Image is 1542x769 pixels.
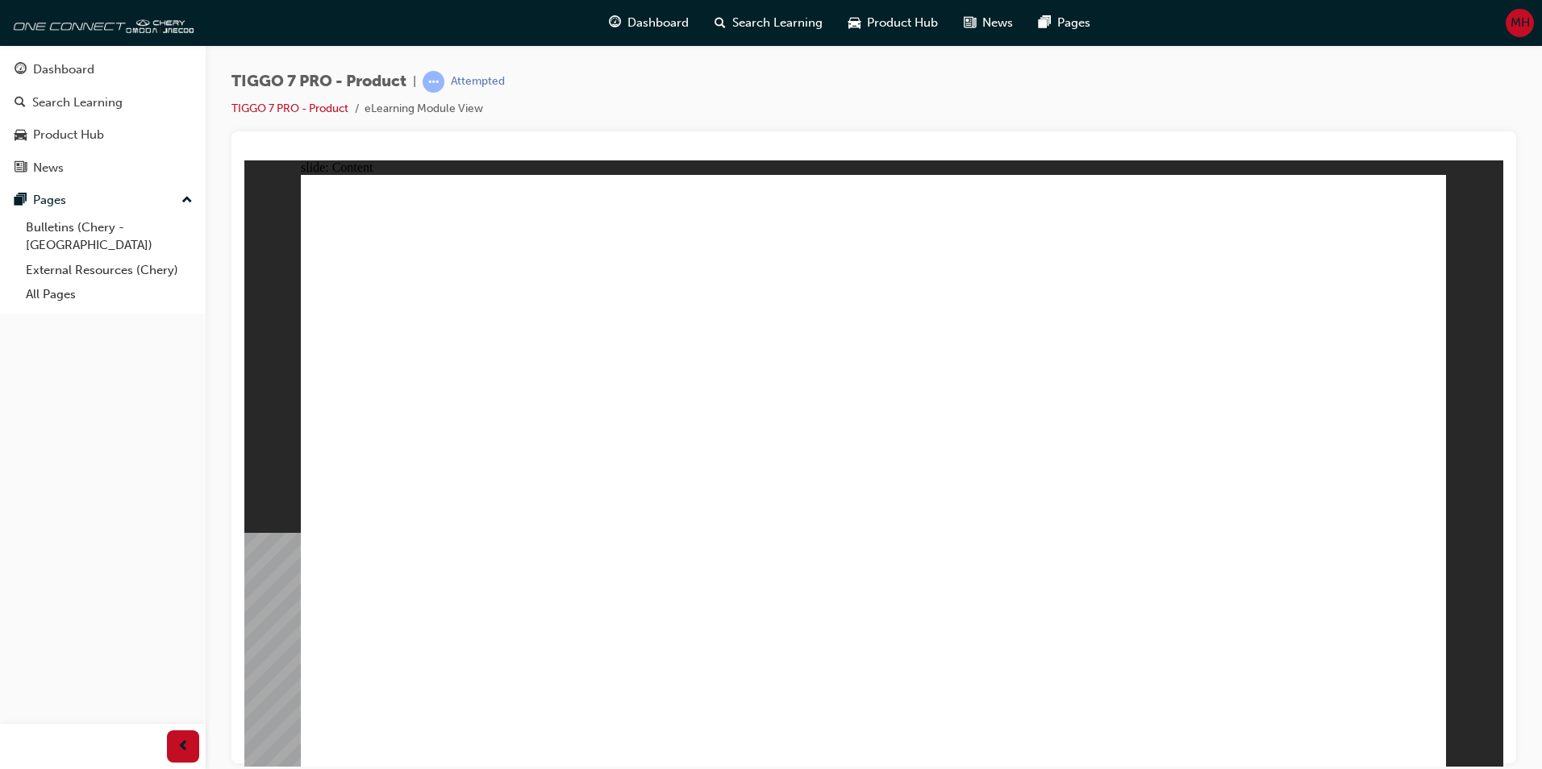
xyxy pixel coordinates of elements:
a: Bulletins (Chery - [GEOGRAPHIC_DATA]) [19,215,199,258]
span: TIGGO 7 PRO - Product [231,73,406,91]
span: News [982,14,1013,32]
span: news-icon [964,13,976,33]
a: Dashboard [6,55,199,85]
span: | [413,73,416,91]
a: External Resources (Chery) [19,258,199,283]
span: up-icon [181,190,193,211]
span: car-icon [848,13,861,33]
a: News [6,153,199,183]
div: News [33,159,64,177]
button: Pages [6,185,199,215]
button: DashboardSearch LearningProduct HubNews [6,52,199,185]
a: car-iconProduct Hub [836,6,951,39]
span: car-icon [15,128,27,143]
a: TIGGO 7 PRO - Product [231,102,348,115]
span: search-icon [715,13,726,33]
span: prev-icon [177,737,190,757]
div: Attempted [451,74,505,89]
a: guage-iconDashboard [596,6,702,39]
span: pages-icon [15,193,27,208]
div: Search Learning [32,94,123,112]
img: oneconnect [8,6,194,39]
div: Pages [33,191,66,210]
span: Product Hub [867,14,938,32]
div: Dashboard [33,60,94,79]
div: Product Hub [33,126,104,144]
a: pages-iconPages [1026,6,1103,39]
span: learningRecordVerb_ATTEMPT-icon [423,71,444,93]
button: MH [1506,9,1534,37]
li: eLearning Module View [365,100,483,118]
a: Search Learning [6,88,199,118]
span: Pages [1057,14,1090,32]
span: news-icon [15,161,27,176]
a: news-iconNews [951,6,1026,39]
span: guage-icon [609,13,621,33]
span: Search Learning [732,14,823,32]
a: All Pages [19,282,199,307]
span: MH [1511,14,1530,32]
span: Dashboard [627,14,689,32]
a: Product Hub [6,120,199,150]
span: guage-icon [15,63,27,77]
span: search-icon [15,96,26,110]
span: pages-icon [1039,13,1051,33]
a: search-iconSearch Learning [702,6,836,39]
